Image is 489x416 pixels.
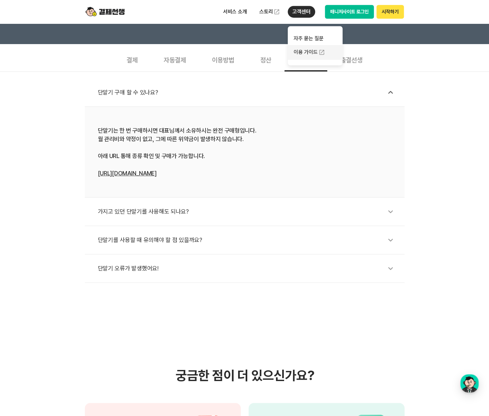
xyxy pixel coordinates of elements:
[327,47,375,72] div: 출결선생
[98,170,157,177] a: [URL][DOMAIN_NAME]
[255,5,285,18] a: 스토리
[98,232,398,248] div: 단말기를 사용할 때 유의해야 할 점 있을까요?
[288,32,343,45] a: 자주 묻는 질문
[288,6,315,18] p: 고객센터
[84,207,125,223] a: 설정
[247,47,284,72] div: 정산
[114,47,151,72] div: 결제
[288,45,343,59] a: 이용 가이드
[101,217,109,222] span: 설정
[199,47,247,72] div: 이용방법
[98,85,398,100] div: 단말기 구매 할 수 있나요?
[284,47,327,72] div: 단말기
[85,6,125,18] img: logo
[60,217,68,222] span: 대화
[21,217,24,222] span: 홈
[98,126,391,178] div: 단말기는 한 번 구매하시면 대표님께서 소유하시는 완전 구매형입니다. 월 관리비와 약정이 없고, 그에 따른 위약금이 발생하지 않습니다. 아래 URL 통해 종류 확인 및 구매가 ...
[376,5,404,19] button: 시작하기
[43,207,84,223] a: 대화
[2,207,43,223] a: 홈
[318,49,325,56] img: 외부 도메인 오픈
[98,204,398,219] div: 가지고 있던 단말기를 사용해도 되나요?
[85,368,405,383] h3: 궁금한 점이 더 있으신가요?
[273,8,280,15] img: 외부 도메인 오픈
[219,6,252,18] p: 서비스 소개
[325,5,374,19] button: 매니저사이트 로그인
[98,261,398,276] div: 단말기 오류가 발생했어요!
[151,47,199,72] div: 자동결제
